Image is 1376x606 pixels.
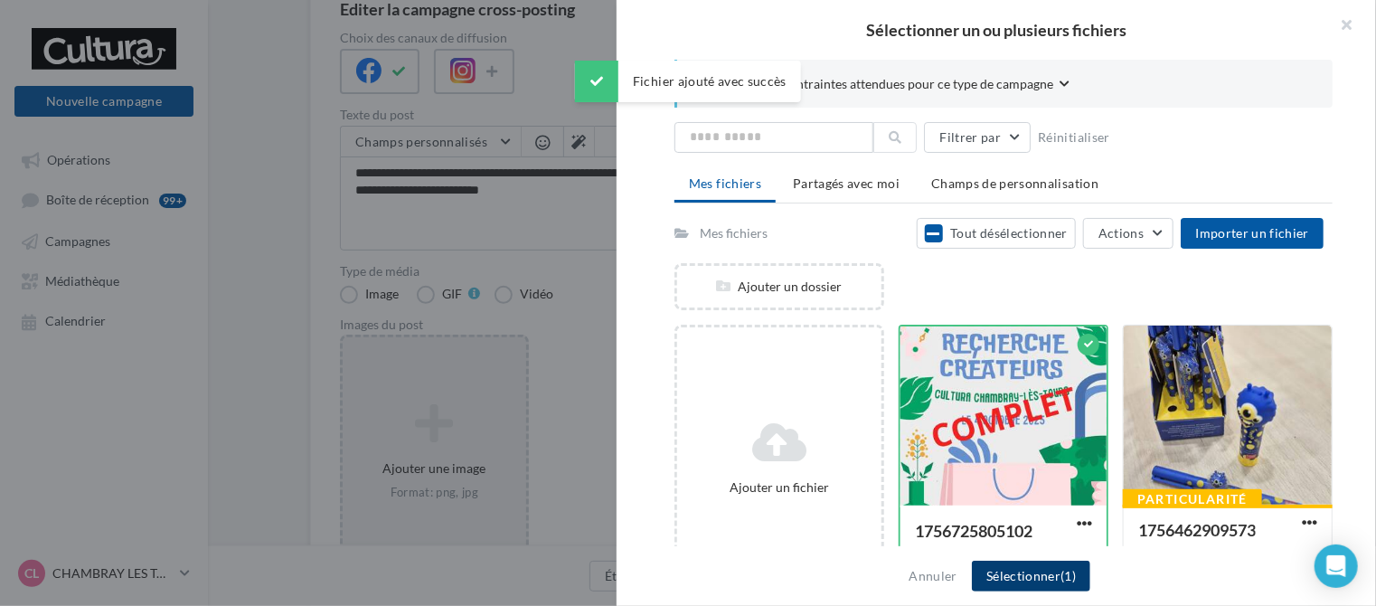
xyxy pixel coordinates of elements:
span: Consulter les contraintes attendues pour ce type de campagne [706,75,1053,93]
span: Mes fichiers [689,175,761,191]
div: Ajouter un fichier [684,478,874,497]
div: Particularité [1123,489,1262,509]
button: Filtrer par [924,122,1031,153]
span: (1) [1060,568,1076,583]
div: Fichier ajouté avec succès [575,61,801,102]
span: Actions [1098,225,1144,241]
button: Actions [1083,218,1173,249]
span: 1756725805102 [915,521,1032,541]
button: Tout désélectionner [917,218,1076,249]
button: Importer un fichier [1181,218,1324,249]
span: 1756462909573 [1138,520,1256,540]
button: Réinitialiser [1031,127,1117,148]
div: Mes fichiers [700,224,768,242]
div: Format d'image: jpg [1138,545,1317,562]
h2: Sélectionner un ou plusieurs fichiers [646,22,1347,38]
div: Ajouter un dossier [677,278,881,296]
button: Consulter les contraintes attendues pour ce type de campagne [706,74,1070,97]
div: Open Intercom Messenger [1315,544,1358,588]
span: Champs de personnalisation [931,175,1098,191]
span: Importer un fichier [1195,225,1309,241]
button: Annuler [902,565,965,587]
button: Sélectionner(1) [972,561,1090,592]
span: Partagés avec moi [793,175,900,191]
